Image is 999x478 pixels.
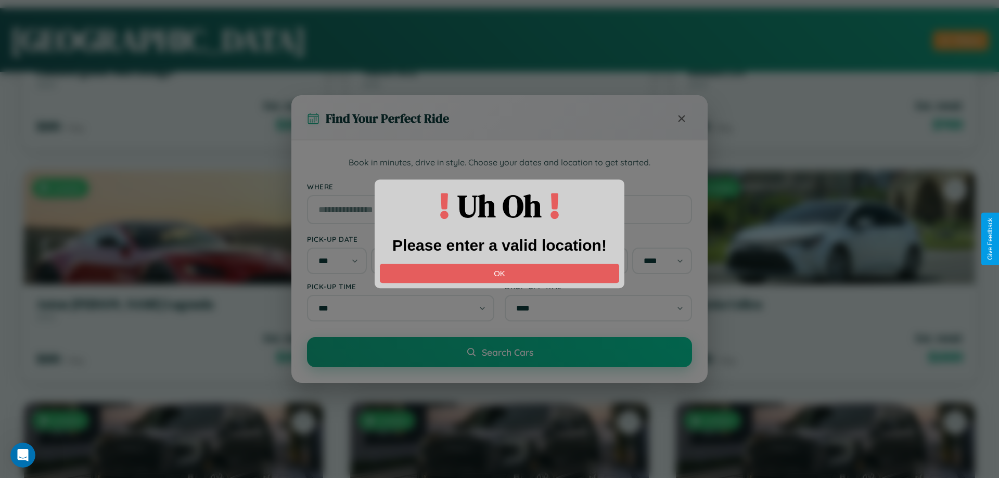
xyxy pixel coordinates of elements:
label: Drop-off Time [505,282,692,291]
label: Pick-up Date [307,235,494,243]
span: Search Cars [482,346,533,358]
h3: Find Your Perfect Ride [326,110,449,127]
p: Book in minutes, drive in style. Choose your dates and location to get started. [307,156,692,170]
label: Pick-up Time [307,282,494,291]
label: Drop-off Date [505,235,692,243]
label: Where [307,182,692,191]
